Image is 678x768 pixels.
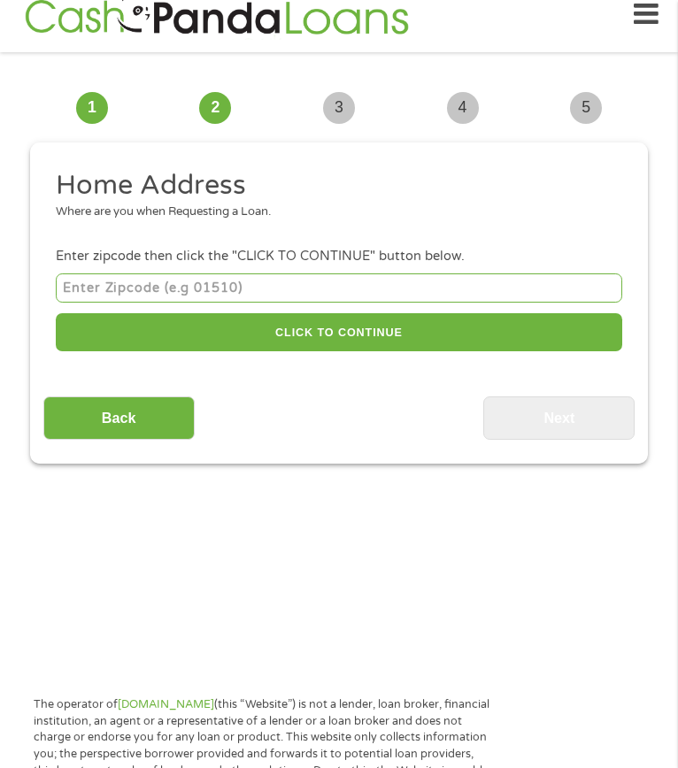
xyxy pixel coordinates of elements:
[76,92,108,124] span: 1
[483,396,635,440] input: Next
[570,92,602,124] span: 5
[447,92,479,124] span: 4
[43,396,195,440] input: Back
[118,697,214,711] a: [DOMAIN_NAME]
[199,92,231,124] span: 2
[323,92,355,124] span: 3
[56,204,610,221] div: Where are you when Requesting a Loan.
[56,313,622,351] button: CLICK TO CONTINUE
[56,168,610,204] h2: Home Address
[56,273,622,303] input: Enter Zipcode (e.g 01510)
[56,247,622,266] div: Enter zipcode then click the "CLICK TO CONTINUE" button below.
